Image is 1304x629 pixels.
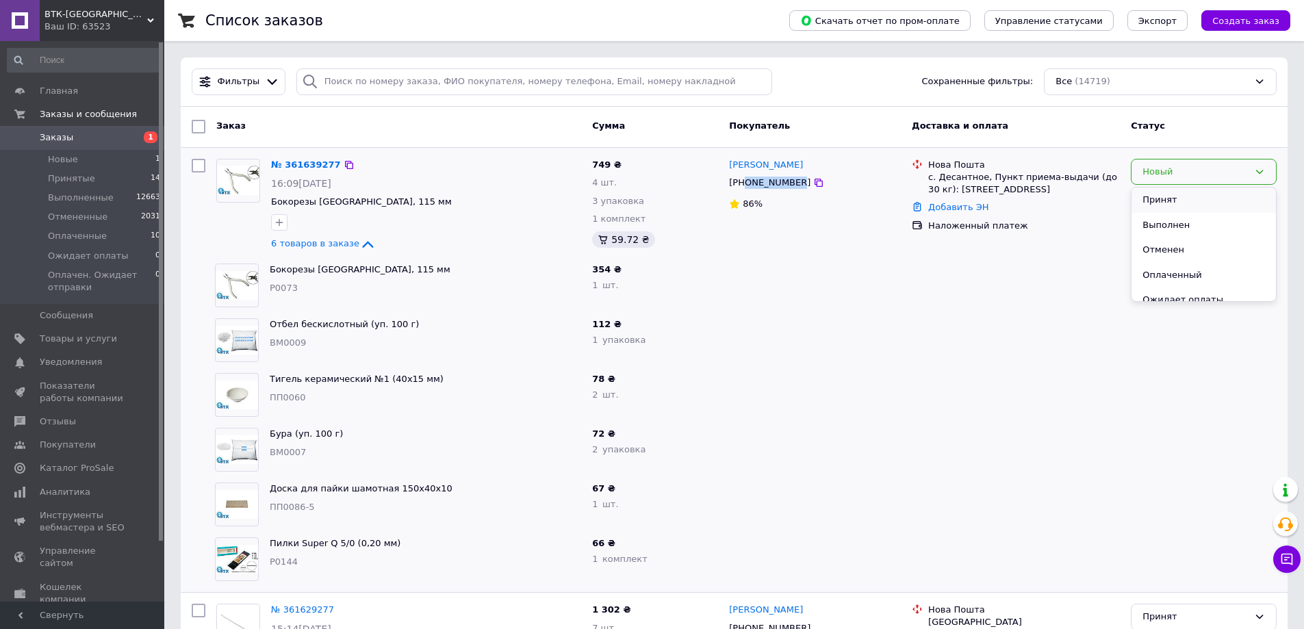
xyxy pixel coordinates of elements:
[270,483,452,493] a: Доска для пайки шамотная 150х40х10
[271,159,341,170] a: № 361639277
[592,264,622,274] span: 354 ₴
[592,280,618,290] span: 1 шт.
[40,545,127,569] span: Управление сайтом
[1212,16,1279,26] span: Создать заказ
[1127,10,1188,31] button: Экспорт
[592,214,645,224] span: 1 комплект
[155,269,160,294] span: 0
[1131,120,1165,131] span: Статус
[1132,188,1276,213] li: Принят
[40,333,117,345] span: Товары и услуги
[592,231,654,248] div: 59.72 ₴
[40,462,114,474] span: Каталог ProSale
[270,428,343,439] a: Бура (уп. 100 г)
[270,538,400,548] a: Пилки Super Q 5/0 (0,20 мм)
[271,238,376,248] a: 6 товаров в заказе
[928,220,1120,232] div: Наложенный платеж
[995,16,1103,26] span: Управление статусами
[48,230,107,242] span: Оплаченные
[928,171,1120,196] div: с. Десантное, Пункт приема-выдачи (до 30 кг): [STREET_ADDRESS]
[800,14,960,27] span: Скачать отчет по пром-оплате
[592,538,615,548] span: 66 ₴
[729,604,803,617] a: [PERSON_NAME]
[270,556,298,567] span: Р0144
[48,211,107,223] span: Отмененные
[7,48,162,73] input: Поиск
[216,271,258,300] img: Фото товару
[48,250,129,262] span: Ожидает оплаты
[40,486,90,498] span: Аналитика
[928,159,1120,171] div: Нова Пошта
[592,389,618,400] span: 2 шт.
[1273,545,1301,573] button: Чат с покупателем
[1138,16,1177,26] span: Экспорт
[592,374,615,384] span: 78 ₴
[1056,75,1072,88] span: Все
[216,326,258,355] img: Фото товару
[218,75,260,88] span: Фильтры
[40,309,93,322] span: Сообщения
[743,198,763,209] span: 86%
[592,554,648,564] span: 1 комплект
[270,392,306,402] span: ПП0060
[984,10,1114,31] button: Управление статусами
[789,10,971,31] button: Скачать отчет по пром-оплате
[44,21,164,33] div: Ваш ID: 63523
[216,435,258,465] img: Фото товару
[40,509,127,534] span: Инструменты вебмастера и SEO
[270,502,315,512] span: ПП0086-5
[592,196,644,206] span: 3 упаковка
[151,172,160,185] span: 14
[592,483,615,493] span: 67 ₴
[1132,287,1276,313] li: Ожидает оплаты
[1132,213,1276,238] li: Выполнен
[1142,610,1249,624] div: Принят
[296,68,773,95] input: Поиск по номеру заказа, ФИО покупателя, номеру телефона, Email, номеру накладной
[217,166,259,195] img: Фото товару
[726,174,813,192] div: [PHONE_NUMBER]
[729,120,790,131] span: Покупатель
[141,211,160,223] span: 2031
[928,202,988,212] a: Добавить ЭН
[151,230,160,242] span: 10
[205,12,323,29] h1: Список заказов
[216,545,258,574] img: Фото товару
[1142,165,1249,179] div: Новый
[40,380,127,405] span: Показатели работы компании
[592,604,630,615] span: 1 302 ₴
[155,153,160,166] span: 1
[1132,263,1276,288] li: Оплаченный
[136,192,160,204] span: 12663
[271,196,452,207] a: Бокорезы [GEOGRAPHIC_DATA], 115 мм
[40,131,73,144] span: Заказы
[1075,76,1110,86] span: (14719)
[48,172,95,185] span: Принятые
[270,319,419,329] a: Отбел бескислотный (уп. 100 г)
[592,159,622,170] span: 749 ₴
[928,604,1120,616] div: Нова Пошта
[155,250,160,262] span: 0
[44,8,147,21] span: ВТК-ОДЕССА - все для ювелиров
[216,120,246,131] span: Заказ
[216,159,260,203] a: Фото товару
[40,581,127,606] span: Кошелек компании
[912,120,1008,131] span: Доставка и оплата
[592,428,615,439] span: 72 ₴
[592,319,622,329] span: 112 ₴
[592,499,618,509] span: 1 шт.
[1188,15,1290,25] a: Создать заказ
[592,177,617,188] span: 4 шт.
[40,108,137,120] span: Заказы и сообщения
[592,120,625,131] span: Сумма
[271,604,334,615] a: № 361629277
[1132,238,1276,263] li: Отменен
[40,85,78,97] span: Главная
[592,444,645,454] span: 2 упаковка
[592,335,645,345] span: 1 упаковка
[270,447,306,457] span: ВМ0007
[270,283,298,293] span: Р0073
[270,374,444,384] a: Тигель керамический №1 (40х15 мм)
[40,439,96,451] span: Покупатели
[48,153,78,166] span: Новые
